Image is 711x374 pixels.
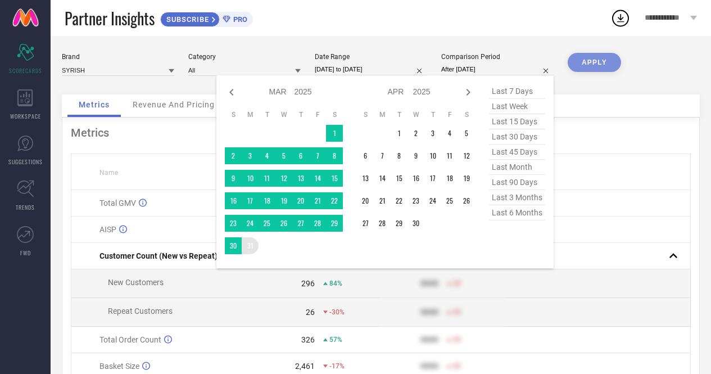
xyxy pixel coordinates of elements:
td: Thu Apr 03 2025 [424,125,441,142]
div: 9999 [420,335,438,344]
span: PRO [230,15,247,24]
span: last 3 months [489,190,545,205]
td: Sun Apr 20 2025 [357,192,374,209]
th: Monday [374,110,391,119]
div: 296 [301,279,315,288]
td: Tue Apr 08 2025 [391,147,407,164]
td: Wed Apr 30 2025 [407,215,424,232]
td: Fri Apr 04 2025 [441,125,458,142]
span: last 30 days [489,129,545,145]
span: last 90 days [489,175,545,190]
td: Wed Apr 16 2025 [407,170,424,187]
td: Wed Mar 05 2025 [275,147,292,164]
span: 50 [453,336,461,344]
td: Fri Mar 28 2025 [309,215,326,232]
td: Wed Mar 26 2025 [275,215,292,232]
td: Mon Apr 07 2025 [374,147,391,164]
td: Fri Mar 21 2025 [309,192,326,209]
div: Previous month [225,85,238,99]
td: Fri Apr 25 2025 [441,192,458,209]
td: Wed Apr 02 2025 [407,125,424,142]
td: Sun Mar 02 2025 [225,147,242,164]
span: -17% [329,362,345,370]
div: Date Range [315,53,427,61]
th: Wednesday [275,110,292,119]
td: Mon Apr 28 2025 [374,215,391,232]
span: WORKSPACE [10,112,41,120]
span: SCORECARDS [9,66,42,75]
td: Thu Mar 20 2025 [292,192,309,209]
td: Sat Apr 19 2025 [458,170,475,187]
span: last 45 days [489,145,545,160]
div: 326 [301,335,315,344]
td: Fri Apr 11 2025 [441,147,458,164]
td: Tue Apr 29 2025 [391,215,407,232]
th: Thursday [424,110,441,119]
td: Sat Apr 05 2025 [458,125,475,142]
input: Select date range [315,64,427,75]
td: Tue Mar 18 2025 [259,192,275,209]
th: Tuesday [391,110,407,119]
td: Tue Mar 11 2025 [259,170,275,187]
div: Open download list [610,8,631,28]
span: Total GMV [99,199,136,208]
td: Thu Mar 13 2025 [292,170,309,187]
span: Repeat Customers [108,307,173,316]
td: Sat Apr 12 2025 [458,147,475,164]
th: Friday [441,110,458,119]
th: Wednesday [407,110,424,119]
td: Tue Apr 15 2025 [391,170,407,187]
td: Sat Mar 15 2025 [326,170,343,187]
div: Next month [461,85,475,99]
div: Category [188,53,301,61]
th: Monday [242,110,259,119]
span: last month [489,160,545,175]
td: Mon Mar 17 2025 [242,192,259,209]
td: Thu Apr 24 2025 [424,192,441,209]
td: Thu Apr 10 2025 [424,147,441,164]
div: Comparison Period [441,53,554,61]
div: 9999 [420,362,438,371]
td: Mon Apr 21 2025 [374,192,391,209]
span: last 6 months [489,205,545,220]
td: Sun Mar 23 2025 [225,215,242,232]
span: last week [489,99,545,114]
td: Sat Mar 01 2025 [326,125,343,142]
span: Total Order Count [99,335,161,344]
td: Fri Mar 07 2025 [309,147,326,164]
th: Saturday [326,110,343,119]
td: Sat Mar 22 2025 [326,192,343,209]
td: Sun Apr 06 2025 [357,147,374,164]
td: Fri Apr 18 2025 [441,170,458,187]
td: Thu Mar 06 2025 [292,147,309,164]
td: Sat Mar 29 2025 [326,215,343,232]
span: last 15 days [489,114,545,129]
td: Sat Apr 26 2025 [458,192,475,209]
th: Sunday [225,110,242,119]
span: Customer Count (New vs Repeat) [99,251,218,260]
span: -30% [329,308,345,316]
td: Mon Mar 31 2025 [242,237,259,254]
span: AISP [99,225,116,234]
td: Sun Mar 30 2025 [225,237,242,254]
td: Wed Mar 12 2025 [275,170,292,187]
td: Sat Mar 08 2025 [326,147,343,164]
span: 57% [329,336,342,344]
span: SUBSCRIBE [161,15,212,24]
span: 84% [329,280,342,287]
th: Tuesday [259,110,275,119]
div: 26 [306,308,315,317]
td: Fri Mar 14 2025 [309,170,326,187]
span: Metrics [79,100,110,109]
td: Tue Apr 22 2025 [391,192,407,209]
span: SUGGESTIONS [8,157,43,166]
div: 9999 [420,279,438,288]
th: Sunday [357,110,374,119]
th: Thursday [292,110,309,119]
td: Wed Mar 19 2025 [275,192,292,209]
a: SUBSCRIBEPRO [160,9,253,27]
td: Tue Apr 01 2025 [391,125,407,142]
span: TRENDS [16,203,35,211]
span: FWD [20,249,31,257]
td: Mon Mar 03 2025 [242,147,259,164]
